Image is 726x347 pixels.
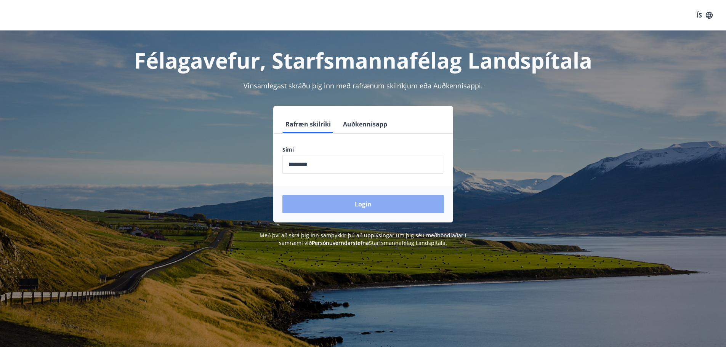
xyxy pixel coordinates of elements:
label: Sími [282,146,444,154]
span: Með því að skrá þig inn samþykkir þú að upplýsingar um þig séu meðhöndlaðar í samræmi við Starfsm... [260,232,466,246]
button: Login [282,195,444,213]
button: Rafræn skilríki [282,115,334,133]
button: Auðkennisapp [340,115,390,133]
h1: Félagavefur, Starfsmannafélag Landspítala [98,46,628,75]
span: Vinsamlegast skráðu þig inn með rafrænum skilríkjum eða Auðkennisappi. [244,81,483,90]
button: ÍS [692,8,717,22]
a: Persónuverndarstefna [312,239,369,246]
